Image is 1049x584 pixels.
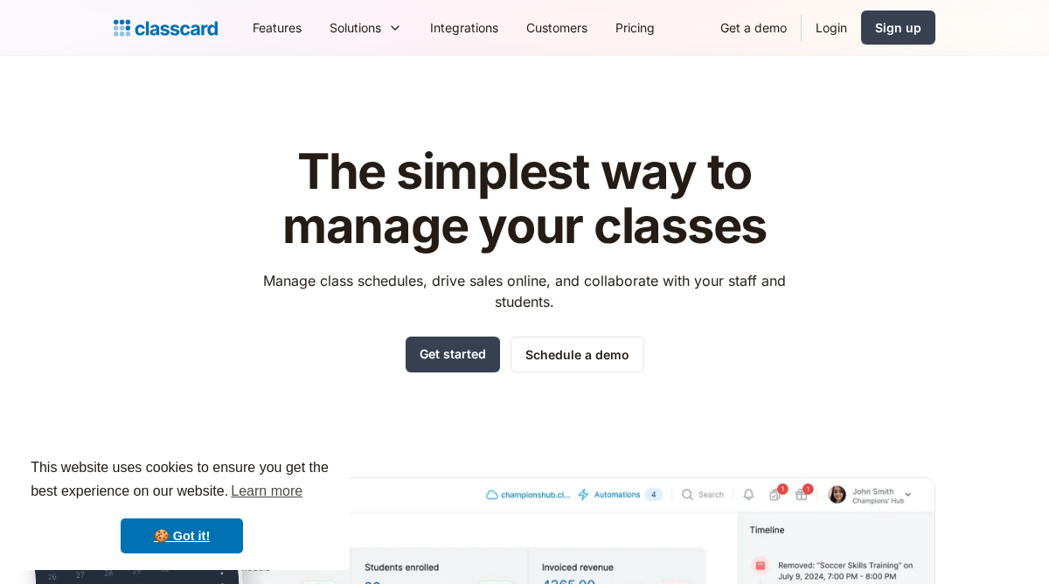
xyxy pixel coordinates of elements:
[228,478,305,504] a: learn more about cookies
[114,16,218,40] a: Logo
[601,8,669,47] a: Pricing
[416,8,512,47] a: Integrations
[706,8,801,47] a: Get a demo
[511,337,644,372] a: Schedule a demo
[247,270,802,312] p: Manage class schedules, drive sales online, and collaborate with your staff and students.
[121,518,243,553] a: dismiss cookie message
[31,457,333,504] span: This website uses cookies to ensure you get the best experience on our website.
[406,337,500,372] a: Get started
[239,8,316,47] a: Features
[861,10,935,45] a: Sign up
[512,8,601,47] a: Customers
[802,8,861,47] a: Login
[330,18,381,37] div: Solutions
[14,441,350,570] div: cookieconsent
[247,145,802,253] h1: The simplest way to manage your classes
[875,18,921,37] div: Sign up
[316,8,416,47] div: Solutions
